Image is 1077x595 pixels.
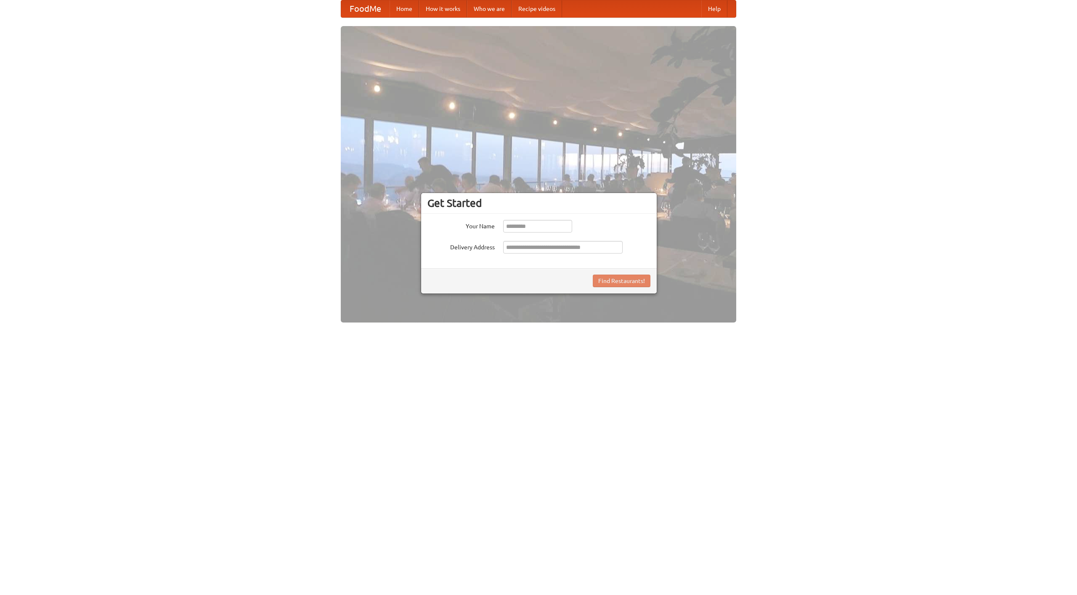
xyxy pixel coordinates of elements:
label: Delivery Address [427,241,495,251]
a: Help [701,0,727,17]
a: Who we are [467,0,512,17]
a: Home [390,0,419,17]
h3: Get Started [427,197,650,209]
button: Find Restaurants! [593,275,650,287]
a: FoodMe [341,0,390,17]
label: Your Name [427,220,495,230]
a: How it works [419,0,467,17]
a: Recipe videos [512,0,562,17]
